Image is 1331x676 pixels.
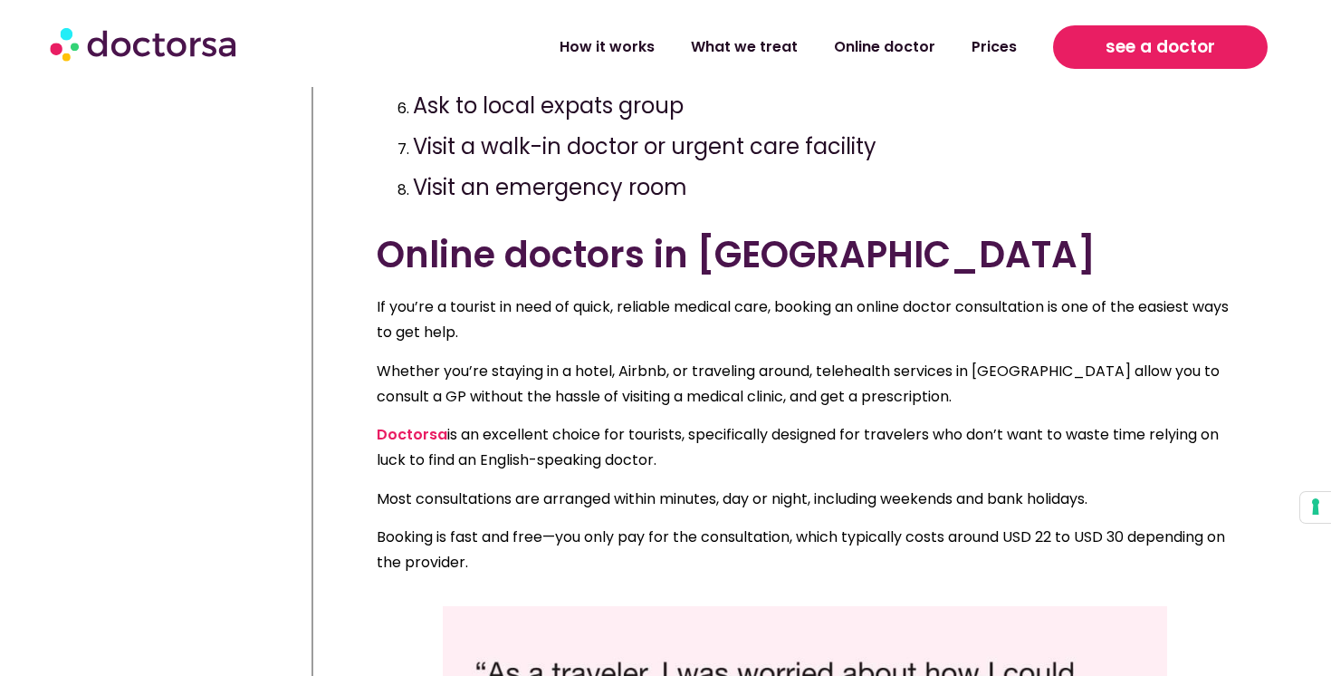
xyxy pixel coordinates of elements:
[413,172,687,202] span: Visit an emergency room
[413,131,876,161] span: Visit a walk-in doctor or urgent care facility
[352,26,1035,68] nav: Menu
[1106,33,1215,62] span: see a doctor
[377,296,1229,343] span: If you’re a tourist in need of quick, reliable medical care, booking an online doctor consultatio...
[377,526,1225,573] span: Booking is fast and free—you only pay for the consultation, which typically costs around USD 22 t...
[377,361,1220,407] span: Whether you’re staying in a hotel, Airbnb, or traveling around, telehealth services in [GEOGRAPHI...
[413,91,684,121] span: Ask to local expats group
[377,424,447,445] a: Doctorsa
[541,26,673,68] a: How it works
[377,422,1233,473] p: is an excellent choice for tourists, specifically designed for travelers who don’t want to waste ...
[673,26,816,68] a: What we treat
[953,26,1035,68] a: Prices
[377,487,1233,512] p: Most consultations are arranged within minutes, day or night, including weekends and bank holidays.
[1300,492,1331,523] button: Your consent preferences for tracking technologies
[377,233,1233,276] h2: Online doctors in [GEOGRAPHIC_DATA]
[1053,25,1268,69] a: see a doctor
[816,26,953,68] a: Online doctor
